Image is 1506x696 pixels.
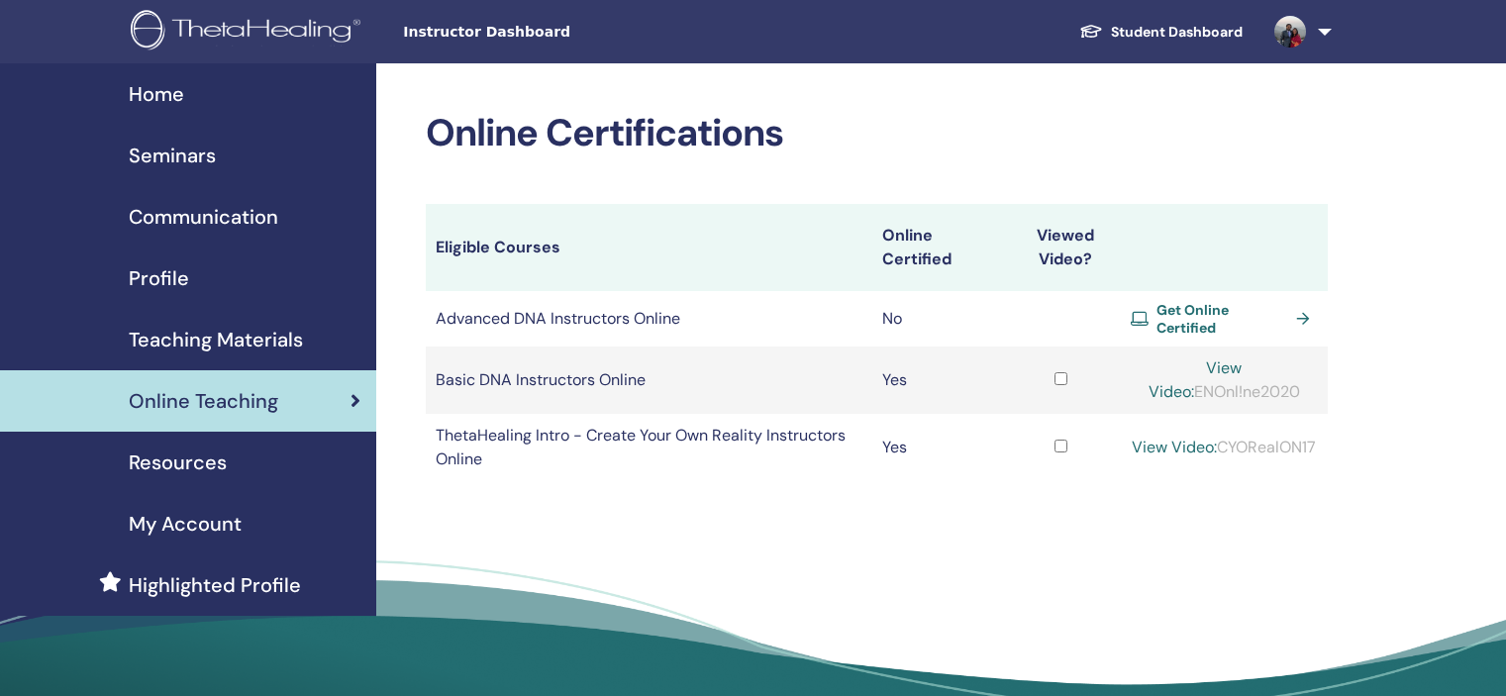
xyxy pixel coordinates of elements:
span: Seminars [129,141,216,170]
span: Profile [129,263,189,293]
a: Student Dashboard [1063,14,1258,50]
img: graduation-cap-white.svg [1079,23,1103,40]
td: Advanced DNA Instructors Online [426,291,872,347]
span: Communication [129,202,278,232]
span: Instructor Dashboard [403,22,700,43]
div: CYORealON17 [1131,436,1318,459]
a: Get Online Certified [1131,301,1318,337]
td: Yes [872,347,1001,414]
span: Resources [129,447,227,477]
td: No [872,291,1001,347]
th: Viewed Video? [1001,204,1121,291]
td: Basic DNA Instructors Online [426,347,872,414]
a: View Video: [1149,357,1243,402]
a: View Video: [1132,437,1217,457]
span: Teaching Materials [129,325,303,354]
th: Online Certified [872,204,1001,291]
span: Home [129,79,184,109]
td: Yes [872,414,1001,481]
span: My Account [129,509,242,539]
td: ThetaHealing Intro - Create Your Own Reality Instructors Online [426,414,872,481]
h2: Online Certifications [426,111,1328,156]
img: default.jpg [1274,16,1306,48]
th: Eligible Courses [426,204,872,291]
span: Highlighted Profile [129,570,301,600]
div: ENOnl!ne2020 [1131,356,1318,404]
span: Online Teaching [129,386,278,416]
span: Get Online Certified [1156,301,1289,337]
img: logo.png [131,10,367,54]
